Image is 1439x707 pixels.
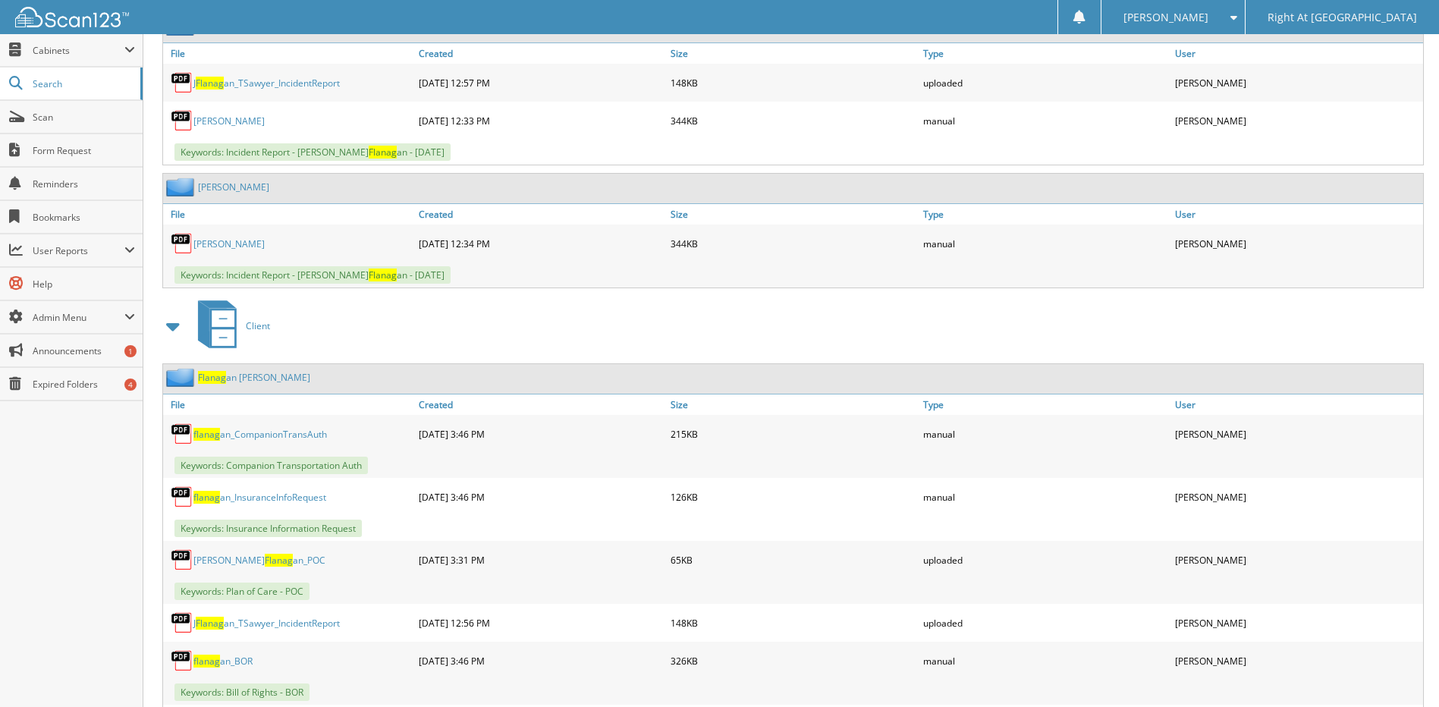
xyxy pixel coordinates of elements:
a: Flanagan [PERSON_NAME] [198,371,310,384]
span: Announcements [33,344,135,357]
a: Type [919,394,1171,415]
div: [PERSON_NAME] [1171,482,1423,512]
div: [DATE] 12:33 PM [415,105,667,136]
span: Flanag [196,77,224,90]
a: Created [415,394,667,415]
div: [DATE] 12:57 PM [415,68,667,98]
span: Keywords: Incident Report - [PERSON_NAME] an - [DATE] [174,266,451,284]
a: [PERSON_NAME] [193,115,265,127]
div: manual [919,419,1171,449]
a: User [1171,43,1423,64]
a: Type [919,204,1171,225]
span: [PERSON_NAME] [1123,13,1208,22]
span: Form Request [33,144,135,157]
a: File [163,204,415,225]
span: Flanag [265,554,293,567]
span: flanag [193,428,220,441]
div: [PERSON_NAME] [1171,545,1423,575]
img: PDF.png [171,649,193,672]
span: Flanag [196,617,224,630]
a: Type [919,43,1171,64]
div: 126KB [667,482,919,512]
div: [DATE] 12:34 PM [415,228,667,259]
div: 344KB [667,228,919,259]
img: PDF.png [171,232,193,255]
span: Bookmarks [33,211,135,224]
span: Keywords: Plan of Care - POC [174,583,309,600]
img: PDF.png [171,109,193,132]
span: Keywords: Insurance Information Request [174,520,362,537]
div: manual [919,482,1171,512]
a: flanagan_CompanionTransAuth [193,428,327,441]
div: [DATE] 3:31 PM [415,545,667,575]
img: folder2.png [166,368,198,387]
div: 65KB [667,545,919,575]
span: Keywords: Companion Transportation Auth [174,457,368,474]
div: uploaded [919,608,1171,638]
img: folder2.png [166,178,198,196]
span: flanag [193,655,220,668]
div: manual [919,105,1171,136]
div: [PERSON_NAME] [1171,68,1423,98]
iframe: Chat Widget [1363,634,1439,707]
span: User Reports [33,244,124,257]
span: flanag [193,491,220,504]
a: File [163,43,415,64]
a: JFlanagan_TSawyer_IncidentReport [193,617,340,630]
div: [PERSON_NAME] [1171,419,1423,449]
a: Created [415,204,667,225]
a: User [1171,394,1423,415]
span: Expired Folders [33,378,135,391]
div: [PERSON_NAME] [1171,608,1423,638]
a: Size [667,43,919,64]
span: Flanag [198,371,226,384]
img: PDF.png [171,548,193,571]
span: Admin Menu [33,311,124,324]
span: Keywords: Incident Report - [PERSON_NAME] an - [DATE] [174,143,451,161]
span: Flanag [369,146,397,159]
a: flanagan_InsuranceInfoRequest [193,491,326,504]
div: manual [919,228,1171,259]
div: 1 [124,345,137,357]
img: PDF.png [171,71,193,94]
img: PDF.png [171,423,193,445]
span: Flanag [369,269,397,281]
span: Search [33,77,133,90]
a: Client [189,296,270,356]
img: PDF.png [171,611,193,634]
img: scan123-logo-white.svg [15,7,129,27]
span: Right At [GEOGRAPHIC_DATA] [1268,13,1417,22]
div: [DATE] 3:46 PM [415,482,667,512]
span: Client [246,319,270,332]
div: 4 [124,379,137,391]
div: 148KB [667,68,919,98]
span: Cabinets [33,44,124,57]
div: [DATE] 3:46 PM [415,646,667,676]
div: [PERSON_NAME] [1171,228,1423,259]
a: [PERSON_NAME] [198,181,269,193]
a: JFlanagan_TSawyer_IncidentReport [193,77,340,90]
a: [PERSON_NAME] [193,237,265,250]
a: [PERSON_NAME]Flanagan_POC [193,554,325,567]
div: [PERSON_NAME] [1171,105,1423,136]
div: [DATE] 3:46 PM [415,419,667,449]
a: Size [667,394,919,415]
span: Help [33,278,135,291]
img: PDF.png [171,485,193,508]
div: 326KB [667,646,919,676]
div: uploaded [919,68,1171,98]
div: 344KB [667,105,919,136]
div: 215KB [667,419,919,449]
span: Reminders [33,178,135,190]
a: File [163,394,415,415]
a: Size [667,204,919,225]
span: Scan [33,111,135,124]
div: uploaded [919,545,1171,575]
div: [DATE] 12:56 PM [415,608,667,638]
div: [PERSON_NAME] [1171,646,1423,676]
div: manual [919,646,1171,676]
a: Created [415,43,667,64]
div: 148KB [667,608,919,638]
a: User [1171,204,1423,225]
